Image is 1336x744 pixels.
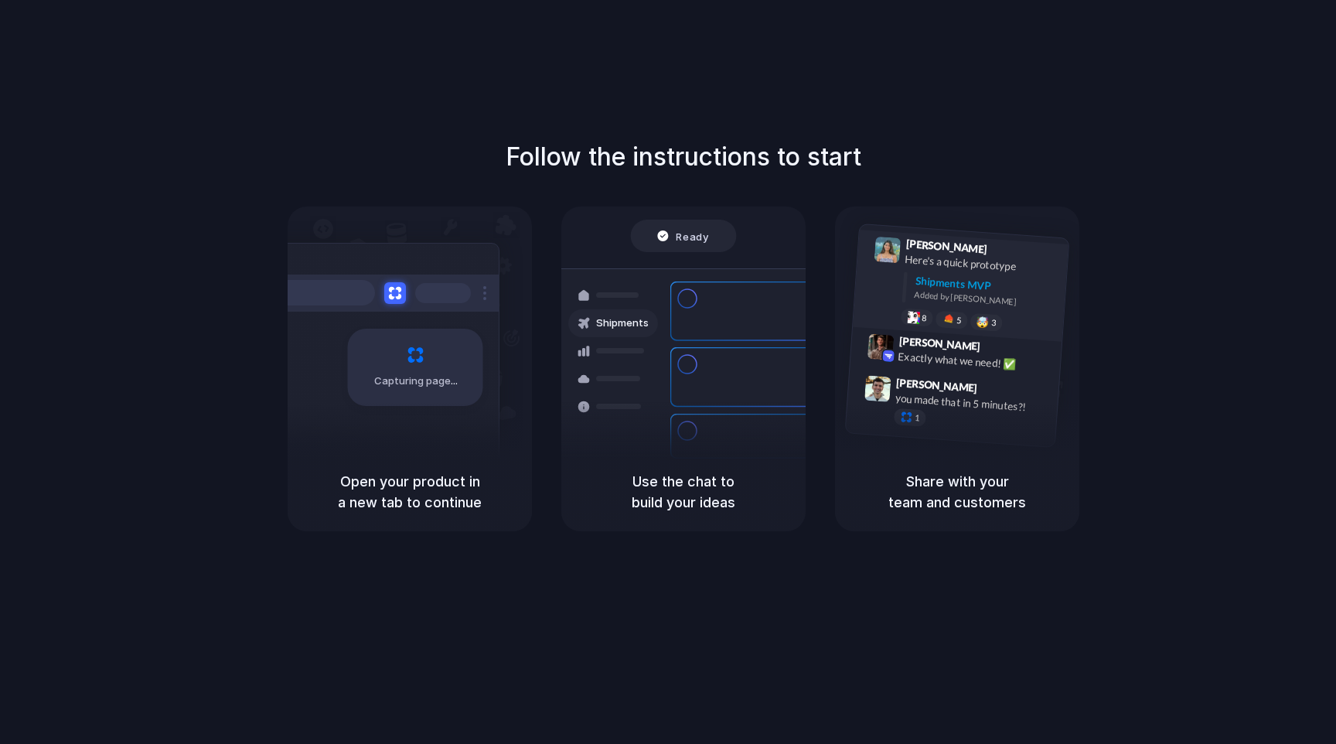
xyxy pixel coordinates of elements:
[992,243,1024,261] span: 9:41 AM
[306,471,513,513] h5: Open your product in a new tab to continue
[956,316,962,325] span: 5
[580,471,787,513] h5: Use the chat to build your ideas
[898,348,1052,374] div: Exactly what we need! ✅
[905,251,1059,278] div: Here's a quick prototype
[506,138,861,176] h1: Follow the instructions to start
[854,471,1061,513] h5: Share with your team and customers
[915,273,1058,299] div: Shipments MVP
[374,374,460,389] span: Capturing page
[985,340,1017,358] span: 9:42 AM
[915,414,920,422] span: 1
[982,381,1014,400] span: 9:47 AM
[914,288,1056,311] div: Added by [PERSON_NAME]
[905,235,987,258] span: [PERSON_NAME]
[976,316,990,328] div: 🤯
[991,319,997,327] span: 3
[677,228,709,244] span: Ready
[898,333,980,355] span: [PERSON_NAME]
[596,316,649,331] span: Shipments
[896,374,978,396] span: [PERSON_NAME]
[922,313,927,322] span: 8
[895,390,1049,416] div: you made that in 5 minutes?!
